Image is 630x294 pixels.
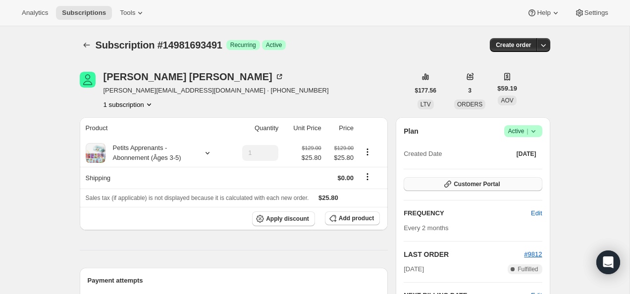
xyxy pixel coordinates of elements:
[114,6,151,20] button: Tools
[96,40,222,50] span: Subscription #14981693491
[228,117,281,139] th: Quantity
[302,153,321,163] span: $25.80
[104,86,329,96] span: [PERSON_NAME][EMAIL_ADDRESS][DOMAIN_NAME] · [PHONE_NUMBER]
[537,9,550,17] span: Help
[334,145,354,151] small: $129.00
[86,195,309,201] span: Sales tax (if applicable) is not displayed because it is calculated with each new order.
[16,6,54,20] button: Analytics
[105,143,195,163] div: Petits Apprenants - Abonnement (Âges 3-5)
[360,147,375,157] button: Product actions
[468,87,472,95] span: 3
[404,264,424,274] span: [DATE]
[517,150,536,158] span: [DATE]
[339,214,374,222] span: Add product
[404,249,524,259] h2: LAST ORDER
[80,38,94,52] button: Subscriptions
[360,171,375,182] button: Shipping actions
[80,117,229,139] th: Product
[404,149,442,159] span: Created Date
[404,224,448,232] span: Every 2 months
[86,143,105,163] img: product img
[22,9,48,17] span: Analytics
[281,117,324,139] th: Unit Price
[454,180,500,188] span: Customer Portal
[404,208,531,218] h2: FREQUENCY
[324,117,357,139] th: Price
[462,84,477,98] button: 3
[266,41,282,49] span: Active
[457,101,482,108] span: ORDERS
[415,87,436,95] span: $177.56
[104,72,284,82] div: [PERSON_NAME] [PERSON_NAME]
[497,84,517,94] span: $59.19
[409,84,442,98] button: $177.56
[531,208,542,218] span: Edit
[56,6,112,20] button: Subscriptions
[524,250,542,258] a: #9812
[80,167,229,189] th: Shipping
[62,9,106,17] span: Subscriptions
[318,194,338,201] span: $25.80
[230,41,256,49] span: Recurring
[596,250,620,274] div: Open Intercom Messenger
[404,177,542,191] button: Customer Portal
[252,211,315,226] button: Apply discount
[521,6,566,20] button: Help
[511,147,542,161] button: [DATE]
[584,9,608,17] span: Settings
[490,38,537,52] button: Create order
[266,215,309,223] span: Apply discount
[501,97,513,104] span: AOV
[104,99,154,109] button: Product actions
[302,145,321,151] small: $129.00
[325,211,380,225] button: Add product
[508,126,538,136] span: Active
[80,72,96,88] span: Lisette Picard
[518,265,538,273] span: Fulfilled
[496,41,531,49] span: Create order
[404,126,419,136] h2: Plan
[524,249,542,259] button: #9812
[120,9,135,17] span: Tools
[526,127,528,135] span: |
[420,101,431,108] span: LTV
[88,276,380,286] h2: Payment attempts
[569,6,614,20] button: Settings
[337,174,354,182] span: $0.00
[525,205,548,221] button: Edit
[327,153,354,163] span: $25.80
